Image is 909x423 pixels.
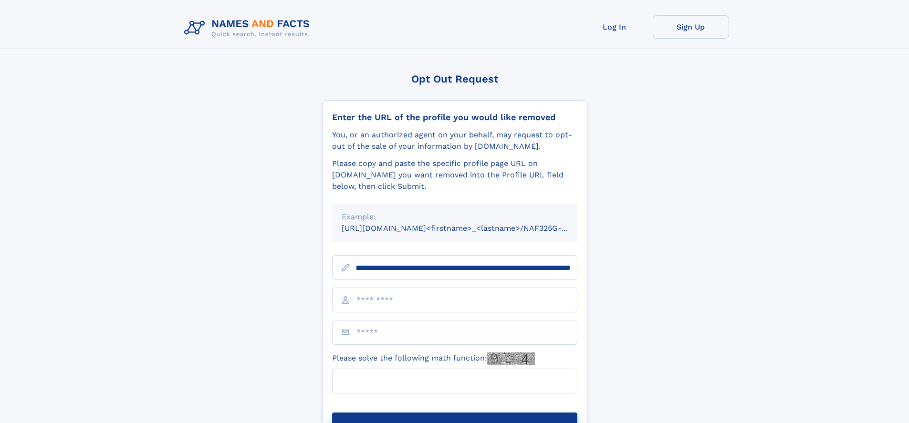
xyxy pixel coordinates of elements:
[322,73,587,85] div: Opt Out Request
[332,352,535,365] label: Please solve the following math function:
[180,15,318,41] img: Logo Names and Facts
[332,112,577,123] div: Enter the URL of the profile you would like removed
[342,211,568,223] div: Example:
[342,224,596,233] small: [URL][DOMAIN_NAME]<firstname>_<lastname>/NAF325G-xxxxxxxx
[576,15,653,39] a: Log In
[332,129,577,152] div: You, or an authorized agent on your behalf, may request to opt-out of the sale of your informatio...
[653,15,729,39] a: Sign Up
[332,158,577,192] div: Please copy and paste the specific profile page URL on [DOMAIN_NAME] you want removed into the Pr...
